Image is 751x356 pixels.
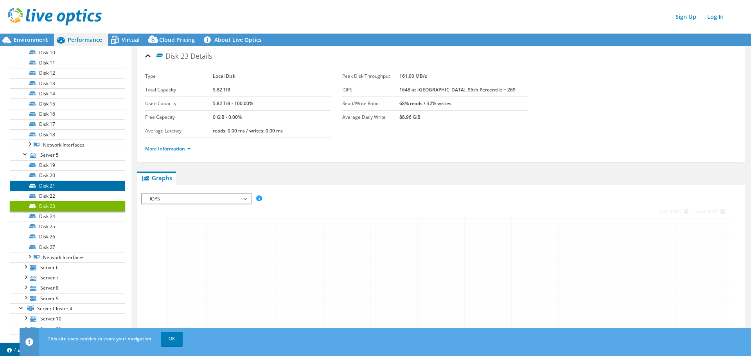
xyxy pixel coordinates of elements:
[2,345,26,354] a: 2
[10,303,125,313] a: Server Cluster 4
[213,127,283,134] b: reads: 0.00 ms / writes: 0.00 ms
[10,222,125,232] a: Disk 25
[10,211,125,222] a: Disk 24
[213,100,253,107] b: 5.82 TiB - 100.00%
[10,293,125,303] a: Server 9
[399,73,427,79] b: 161.00 MB/s
[213,86,230,93] b: 5.82 TiB
[10,273,125,283] a: Server 7
[145,145,191,152] a: More Information
[141,174,172,182] span: Graphs
[399,100,451,107] b: 68% reads / 32% writes
[10,68,125,78] a: Disk 12
[145,113,213,121] label: Free Capacity
[399,86,516,93] b: 1648 at [GEOGRAPHIC_DATA], 95th Percentile = 269
[10,181,125,191] a: Disk 21
[10,109,125,119] a: Disk 16
[10,98,125,109] a: Disk 15
[145,127,213,135] label: Average Latency
[37,305,72,312] span: Server Cluster 4
[14,36,48,43] span: Environment
[10,150,125,160] a: Server 5
[10,170,125,181] a: Disk 20
[10,242,125,252] a: Disk 27
[342,72,399,80] label: Peak Disk Throughput
[161,332,183,346] a: OK
[342,86,399,94] label: IOPS
[213,114,242,120] b: 0 GiB - 0.00%
[10,160,125,170] a: Disk 19
[10,119,125,129] a: Disk 17
[10,78,125,88] a: Disk 13
[155,51,189,60] span: Disk 23
[672,11,700,22] a: Sign Up
[145,72,213,80] label: Type
[201,34,268,46] a: About Live Optics
[10,334,125,344] a: Server 12
[145,86,213,94] label: Total Capacity
[10,262,125,272] a: Server 6
[10,324,125,334] a: Server 11
[10,252,125,262] a: Network Interfaces
[213,73,235,79] b: Local Disk
[342,113,399,121] label: Average Daily Write
[10,201,125,211] a: Disk 23
[10,48,125,58] a: Disk 10
[159,36,195,43] span: Cloud Pricing
[190,51,212,61] span: Details
[10,88,125,98] a: Disk 14
[10,129,125,140] a: Disk 18
[10,283,125,293] a: Server 8
[399,114,420,120] b: 88.96 GiB
[10,232,125,242] a: Disk 26
[10,191,125,201] a: Disk 22
[122,36,140,43] span: Virtual
[48,335,153,342] span: This site uses cookies to track your navigation.
[8,8,102,25] img: live_optics_svg.svg
[10,140,125,150] a: Network Interfaces
[342,100,399,107] label: Read/Write Ratio
[703,11,728,22] a: Log In
[146,194,246,204] span: IOPS
[10,58,125,68] a: Disk 11
[68,36,102,43] span: Performance
[145,100,213,107] label: Used Capacity
[10,313,125,324] a: Server 10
